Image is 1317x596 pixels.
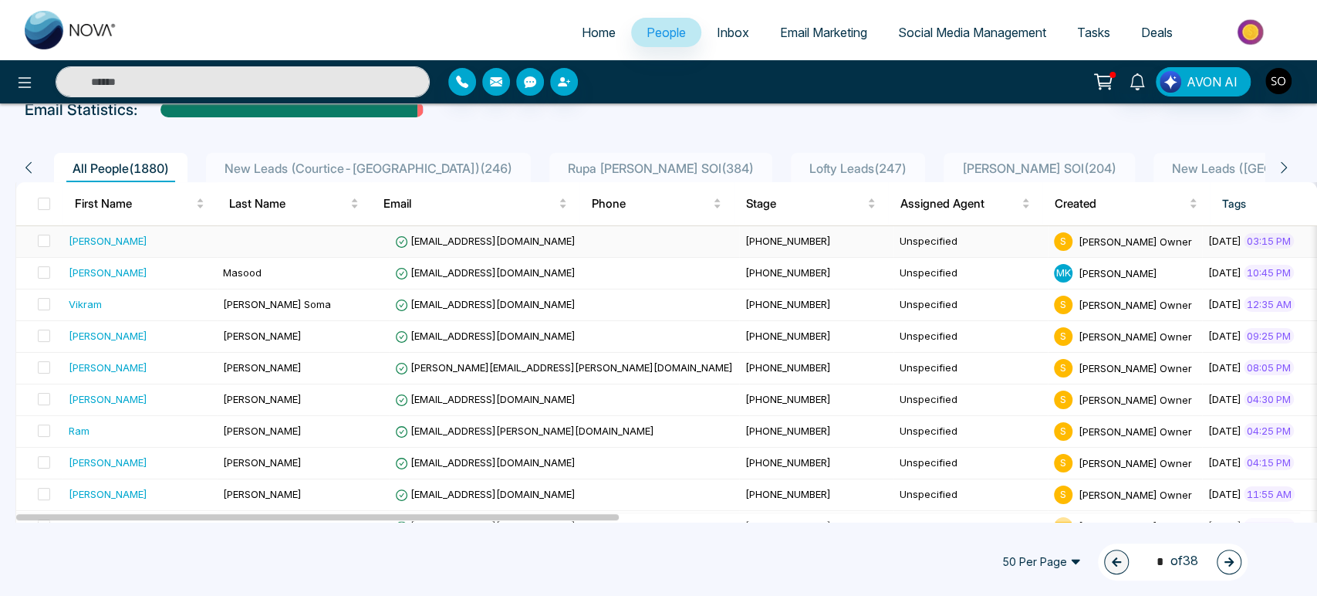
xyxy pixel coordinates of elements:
[745,488,831,500] span: [PHONE_NUMBER]
[1054,327,1072,346] span: S
[1244,360,1294,375] span: 08:05 PM
[1265,68,1292,94] img: User Avatar
[25,98,137,121] p: Email Statistics:
[592,195,710,213] span: Phone
[1141,25,1173,40] span: Deals
[1054,232,1072,251] span: S
[395,235,576,247] span: [EMAIL_ADDRESS][DOMAIN_NAME]
[1244,296,1295,312] span: 12:35 AM
[562,161,760,176] span: Rupa [PERSON_NAME] SOI ( 384 )
[734,182,888,225] th: Stage
[893,479,1048,511] td: Unspecified
[883,18,1062,47] a: Social Media Management
[898,25,1046,40] span: Social Media Management
[75,195,193,213] span: First Name
[69,391,147,407] div: [PERSON_NAME]
[1079,330,1192,342] span: [PERSON_NAME] Owner
[1126,18,1188,47] a: Deals
[1054,454,1072,472] span: S
[1187,73,1238,91] span: AVON AI
[69,486,147,502] div: [PERSON_NAME]
[780,25,867,40] span: Email Marketing
[1244,391,1294,407] span: 04:30 PM
[991,550,1092,574] span: 50 Per Page
[1079,425,1192,437] span: [PERSON_NAME] Owner
[223,298,331,310] span: [PERSON_NAME] Soma
[893,290,1048,321] td: Unspecified
[717,25,749,40] span: Inbox
[395,298,576,310] span: [EMAIL_ADDRESS][DOMAIN_NAME]
[1054,422,1072,441] span: S
[69,265,147,280] div: [PERSON_NAME]
[69,296,102,312] div: Vikram
[893,448,1048,479] td: Unspecified
[745,425,831,437] span: [PHONE_NUMBER]
[1244,455,1294,470] span: 04:15 PM
[1208,361,1241,374] span: [DATE]
[1042,182,1210,225] th: Created
[1054,359,1072,378] span: S
[1208,298,1241,310] span: [DATE]
[745,235,831,247] span: [PHONE_NUMBER]
[1208,425,1241,437] span: [DATE]
[1054,486,1072,504] span: S
[1079,456,1192,469] span: [PERSON_NAME] Owner
[701,18,765,47] a: Inbox
[893,226,1048,258] td: Unspecified
[1079,361,1192,374] span: [PERSON_NAME] Owner
[1208,456,1241,469] span: [DATE]
[1208,330,1241,342] span: [DATE]
[745,330,831,342] span: [PHONE_NUMBER]
[395,266,576,279] span: [EMAIL_ADDRESS][DOMAIN_NAME]
[1079,235,1192,247] span: [PERSON_NAME] Owner
[1077,25,1110,40] span: Tasks
[893,416,1048,448] td: Unspecified
[1054,391,1072,409] span: S
[1208,488,1241,500] span: [DATE]
[223,361,302,374] span: [PERSON_NAME]
[223,266,262,279] span: Masood
[893,511,1048,543] td: Unspecified
[223,425,302,437] span: [PERSON_NAME]
[223,393,302,405] span: [PERSON_NAME]
[217,182,371,225] th: Last Name
[223,488,302,500] span: [PERSON_NAME]
[1156,67,1251,97] button: AVON AI
[1062,18,1126,47] a: Tasks
[395,456,576,469] span: [EMAIL_ADDRESS][DOMAIN_NAME]
[69,455,147,470] div: [PERSON_NAME]
[765,18,883,47] a: Email Marketing
[1244,486,1295,502] span: 11:55 AM
[1208,393,1241,405] span: [DATE]
[956,161,1123,176] span: [PERSON_NAME] SOI ( 204 )
[66,161,175,176] span: All People ( 1880 )
[1244,265,1294,280] span: 10:45 PM
[395,425,654,437] span: [EMAIL_ADDRESS][PERSON_NAME][DOMAIN_NAME]
[745,266,831,279] span: [PHONE_NUMBER]
[631,18,701,47] a: People
[69,423,89,439] div: Ram
[1055,195,1186,213] span: Created
[803,161,913,176] span: Lofty Leads ( 247 )
[647,25,686,40] span: People
[383,195,556,213] span: Email
[1079,488,1192,500] span: [PERSON_NAME] Owner
[1208,235,1241,247] span: [DATE]
[1079,266,1157,279] span: [PERSON_NAME]
[893,258,1048,290] td: Unspecified
[1196,15,1308,49] img: Market-place.gif
[395,488,576,500] span: [EMAIL_ADDRESS][DOMAIN_NAME]
[1054,264,1072,283] span: M K
[745,393,831,405] span: [PHONE_NUMBER]
[395,330,576,342] span: [EMAIL_ADDRESS][DOMAIN_NAME]
[582,25,616,40] span: Home
[223,330,302,342] span: [PERSON_NAME]
[229,195,347,213] span: Last Name
[1244,328,1294,344] span: 09:25 PM
[25,11,117,49] img: Nova CRM Logo
[371,182,579,225] th: Email
[566,18,631,47] a: Home
[1147,551,1198,572] span: of 38
[62,182,217,225] th: First Name
[579,182,734,225] th: Phone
